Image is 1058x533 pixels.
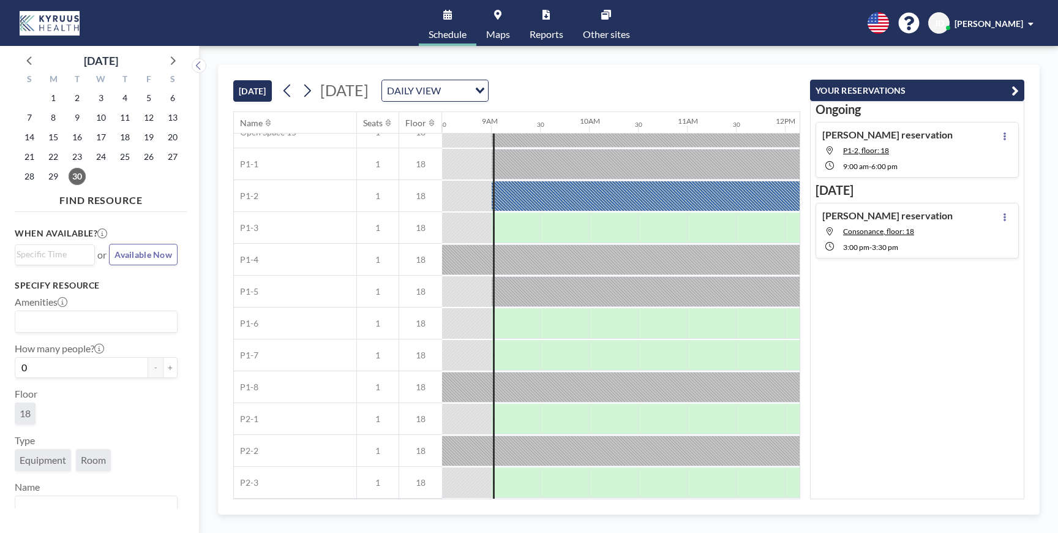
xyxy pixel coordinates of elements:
[45,89,62,107] span: Monday, September 1, 2025
[810,80,1024,101] button: YOUR RESERVATIONS
[160,72,184,88] div: S
[69,109,86,126] span: Tuesday, September 9, 2025
[869,162,871,171] span: -
[399,382,442,393] span: 18
[69,148,86,165] span: Tuesday, September 23, 2025
[357,414,399,425] span: 1
[955,18,1023,29] span: [PERSON_NAME]
[140,89,157,107] span: Friday, September 5, 2025
[234,318,258,329] span: P1-6
[357,445,399,456] span: 1
[439,121,446,129] div: 30
[89,72,113,88] div: W
[20,454,66,466] span: Equipment
[486,29,510,39] span: Maps
[234,477,258,488] span: P2-3
[405,118,426,129] div: Floor
[42,72,66,88] div: M
[234,445,258,456] span: P2-2
[399,414,442,425] span: 18
[776,116,795,126] div: 12PM
[537,121,544,129] div: 30
[399,159,442,170] span: 18
[357,350,399,361] span: 1
[871,162,898,171] span: 6:00 PM
[583,29,630,39] span: Other sites
[399,222,442,233] span: 18
[843,227,914,236] span: Consonance, floor: 18
[635,121,642,129] div: 30
[17,499,170,515] input: Search for option
[816,183,1019,198] h3: [DATE]
[872,243,898,252] span: 3:30 PM
[21,148,38,165] span: Sunday, September 21, 2025
[140,129,157,146] span: Friday, September 19, 2025
[18,72,42,88] div: S
[357,382,399,393] span: 1
[116,89,133,107] span: Thursday, September 4, 2025
[234,382,258,393] span: P1-8
[45,129,62,146] span: Monday, September 15, 2025
[15,481,40,493] label: Name
[234,414,258,425] span: P2-1
[445,83,468,99] input: Search for option
[357,191,399,202] span: 1
[116,109,133,126] span: Thursday, September 11, 2025
[399,477,442,488] span: 18
[140,148,157,165] span: Friday, September 26, 2025
[363,118,383,129] div: Seats
[69,129,86,146] span: Tuesday, September 16, 2025
[678,116,698,126] div: 11AM
[15,434,35,447] label: Type
[17,314,170,330] input: Search for option
[934,18,944,29] span: JD
[357,286,399,297] span: 1
[822,129,953,141] h4: [PERSON_NAME] reservation
[580,116,600,126] div: 10AM
[234,286,258,297] span: P1-5
[164,89,181,107] span: Saturday, September 6, 2025
[164,109,181,126] span: Saturday, September 13, 2025
[15,496,177,517] div: Search for option
[233,80,272,102] button: [DATE]
[97,249,107,261] span: or
[15,189,187,206] h4: FIND RESOURCE
[357,477,399,488] span: 1
[17,248,88,261] input: Search for option
[113,72,137,88] div: T
[15,311,177,332] div: Search for option
[234,222,258,233] span: P1-3
[399,286,442,297] span: 18
[399,445,442,456] span: 18
[21,129,38,146] span: Sunday, September 14, 2025
[816,102,1019,117] h3: Ongoing
[84,52,118,69] div: [DATE]
[234,254,258,265] span: P1-4
[92,129,110,146] span: Wednesday, September 17, 2025
[116,148,133,165] span: Thursday, September 25, 2025
[66,72,89,88] div: T
[320,81,369,99] span: [DATE]
[81,454,106,466] span: Room
[137,72,160,88] div: F
[482,116,498,126] div: 9AM
[399,318,442,329] span: 18
[843,146,889,155] span: P1-2, floor: 18
[15,342,104,355] label: How many people?
[357,222,399,233] span: 1
[92,148,110,165] span: Wednesday, September 24, 2025
[382,80,488,101] div: Search for option
[164,148,181,165] span: Saturday, September 27, 2025
[140,109,157,126] span: Friday, September 12, 2025
[69,89,86,107] span: Tuesday, September 2, 2025
[45,148,62,165] span: Monday, September 22, 2025
[164,129,181,146] span: Saturday, September 20, 2025
[399,350,442,361] span: 18
[822,210,953,222] h4: [PERSON_NAME] reservation
[45,109,62,126] span: Monday, September 8, 2025
[15,280,178,291] h3: Specify resource
[20,11,80,36] img: organization-logo
[45,168,62,185] span: Monday, September 29, 2025
[399,254,442,265] span: 18
[69,168,86,185] span: Tuesday, September 30, 2025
